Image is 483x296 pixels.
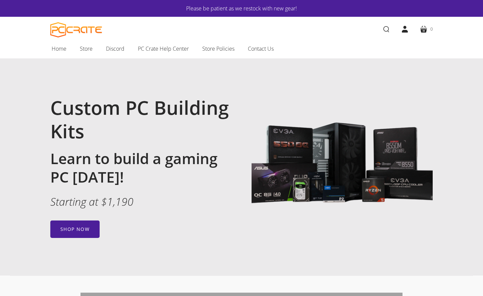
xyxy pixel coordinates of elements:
[50,22,102,38] a: PC CRATE
[50,96,231,143] h1: Custom PC Building Kits
[196,42,241,56] a: Store Policies
[248,44,274,53] span: Contact Us
[106,44,124,53] span: Discord
[241,42,280,56] a: Contact Us
[70,4,413,13] a: Please be patient as we restock with new gear!
[45,42,73,56] a: Home
[52,44,66,53] span: Home
[99,42,131,56] a: Discord
[73,42,99,56] a: Store
[138,44,189,53] span: PC Crate Help Center
[414,20,438,39] a: 0
[50,220,100,238] a: Shop now
[80,44,93,53] span: Store
[430,26,433,33] span: 0
[50,149,231,186] h2: Learn to build a gaming PC [DATE]!
[202,44,234,53] span: Store Policies
[252,75,433,256] img: Image with gaming PC components including Lian Li 205 Lancool case, MSI B550M motherboard, EVGA 6...
[131,42,196,56] a: PC Crate Help Center
[40,42,443,58] nav: Main navigation
[50,194,133,209] em: Starting at $1,190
